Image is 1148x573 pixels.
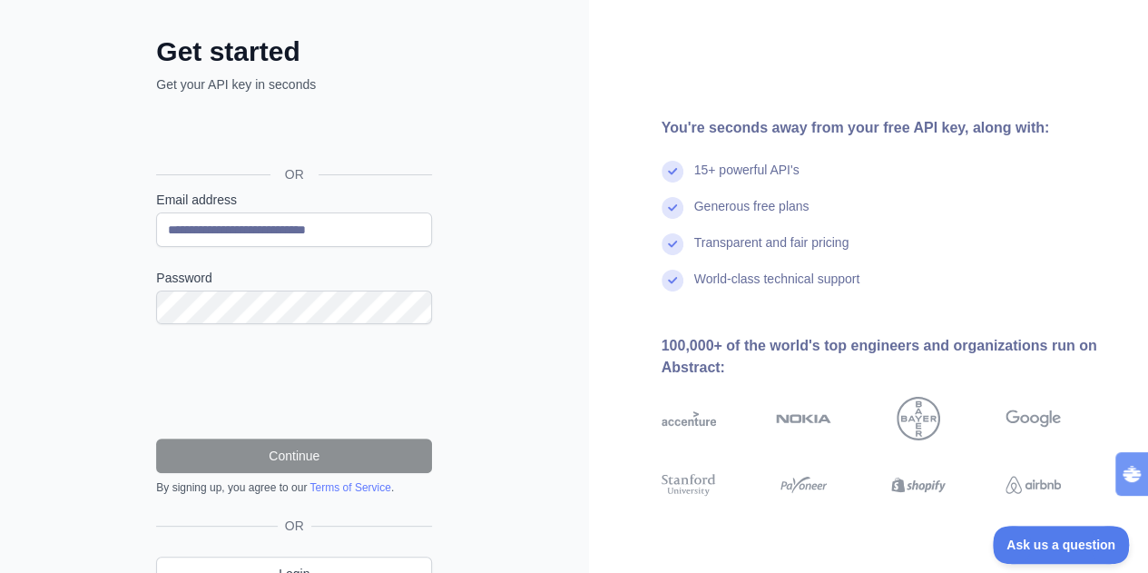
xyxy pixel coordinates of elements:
[776,397,831,440] img: nokia
[278,517,311,535] span: OR
[662,335,1120,379] div: 100,000+ of the world's top engineers and organizations run on Abstract:
[156,35,432,68] h2: Get started
[694,233,849,270] div: Transparent and fair pricing
[156,480,432,495] div: By signing up, you agree to our .
[662,197,683,219] img: check mark
[891,471,947,499] img: shopify
[694,270,860,306] div: World-class technical support
[662,270,683,291] img: check mark
[662,233,683,255] img: check mark
[156,75,432,94] p: Get your API key in seconds
[309,481,390,494] a: Terms of Service
[662,161,683,183] img: check mark
[776,471,831,499] img: payoneer
[1006,397,1061,440] img: google
[662,471,717,499] img: stanford university
[694,161,800,197] div: 15+ powerful API's
[993,526,1130,564] iframe: Toggle Customer Support
[662,397,717,440] img: accenture
[147,114,437,153] iframe: Sign in with Google Button
[156,439,432,473] button: Continue
[1006,471,1061,499] img: airbnb
[156,269,432,287] label: Password
[662,117,1120,139] div: You're seconds away from your free API key, along with:
[156,191,432,209] label: Email address
[156,346,432,417] iframe: reCAPTCHA
[694,197,809,233] div: Generous free plans
[270,165,319,183] span: OR
[897,397,940,440] img: bayer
